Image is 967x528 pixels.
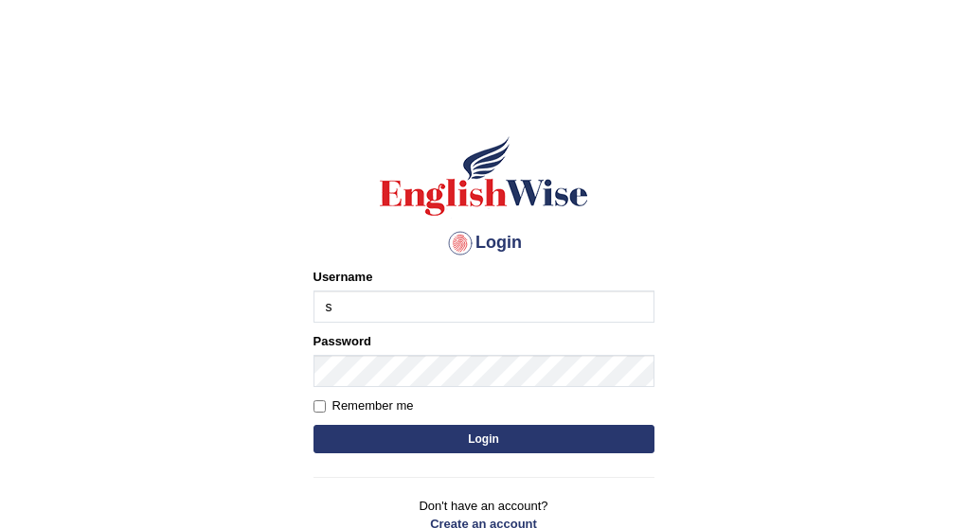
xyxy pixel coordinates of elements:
label: Username [313,268,373,286]
button: Login [313,425,654,453]
label: Password [313,332,371,350]
h4: Login [313,228,654,258]
input: Remember me [313,400,326,413]
img: Logo of English Wise sign in for intelligent practice with AI [376,133,592,219]
label: Remember me [313,396,414,415]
